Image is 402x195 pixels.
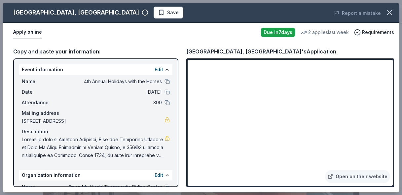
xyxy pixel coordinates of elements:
[154,7,183,18] button: Save
[22,99,66,107] span: Attendance
[66,88,162,96] span: [DATE]
[325,170,390,183] a: Open on their website
[22,183,66,191] span: Name
[66,99,162,107] span: 300
[19,170,172,180] div: Organization information
[300,28,349,36] div: 2 applies last week
[22,78,66,85] span: Name
[22,117,164,125] span: [STREET_ADDRESS]
[22,128,170,136] div: Description
[334,9,381,17] button: Report a mistake
[354,28,394,36] button: Requirements
[13,25,42,39] button: Apply online
[66,78,162,85] span: 4th Annual Holidays with the Horses
[66,183,162,191] span: Open My World Therapeutic Riding Center
[13,47,178,56] div: Copy and paste your information:
[22,88,66,96] span: Date
[155,66,163,74] button: Edit
[22,109,170,117] div: Mailing address
[261,28,295,37] div: Due in 7 days
[167,9,179,16] span: Save
[13,7,139,18] div: [GEOGRAPHIC_DATA], [GEOGRAPHIC_DATA]
[19,64,172,75] div: Event information
[22,136,164,159] span: Lorem! Ip dolo si Ametcon Adipisci, E se doe Temporinc Utlabore et Dolo Ma Aliqu Enimadminim Veni...
[362,28,394,36] span: Requirements
[186,47,336,56] div: [GEOGRAPHIC_DATA], [GEOGRAPHIC_DATA]'s Application
[155,171,163,179] button: Edit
